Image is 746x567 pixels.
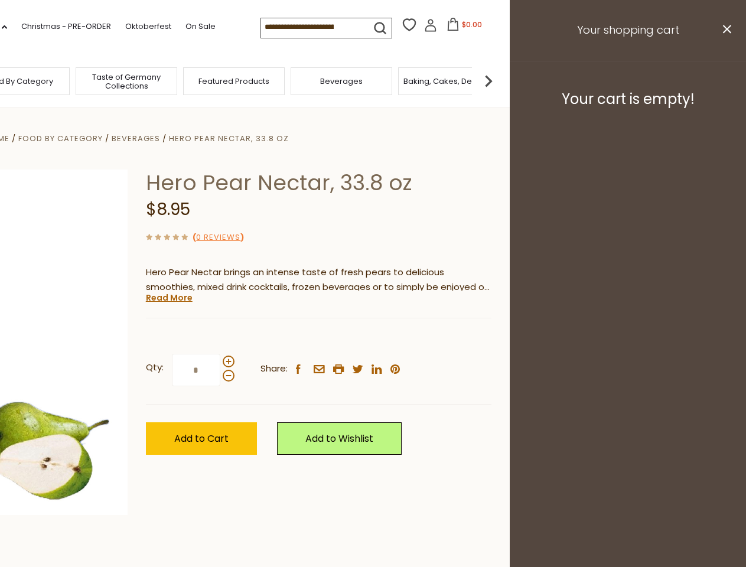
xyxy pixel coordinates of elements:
[146,170,491,196] h1: Hero Pear Nectar, 33.8 oz
[146,360,164,375] strong: Qty:
[525,90,731,108] h3: Your cart is empty!
[462,19,482,30] span: $0.00
[193,232,244,243] span: ( )
[277,422,402,455] a: Add to Wishlist
[146,265,491,295] p: Hero Pear Nectar brings an intense taste of fresh pears to delicious smoothies, mixed drink cockt...
[477,69,500,93] img: next arrow
[146,422,257,455] button: Add to Cart
[125,20,171,33] a: Oktoberfest
[185,20,216,33] a: On Sale
[439,18,490,35] button: $0.00
[403,77,495,86] a: Baking, Cakes, Desserts
[172,354,220,386] input: Qty:
[18,133,103,144] a: Food By Category
[79,73,174,90] a: Taste of Germany Collections
[174,432,229,445] span: Add to Cart
[169,133,289,144] a: Hero Pear Nectar, 33.8 oz
[112,133,160,144] a: Beverages
[196,232,240,244] a: 0 Reviews
[260,361,288,376] span: Share:
[146,198,190,221] span: $8.95
[21,20,111,33] a: Christmas - PRE-ORDER
[198,77,269,86] a: Featured Products
[146,292,193,304] a: Read More
[320,77,363,86] a: Beverages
